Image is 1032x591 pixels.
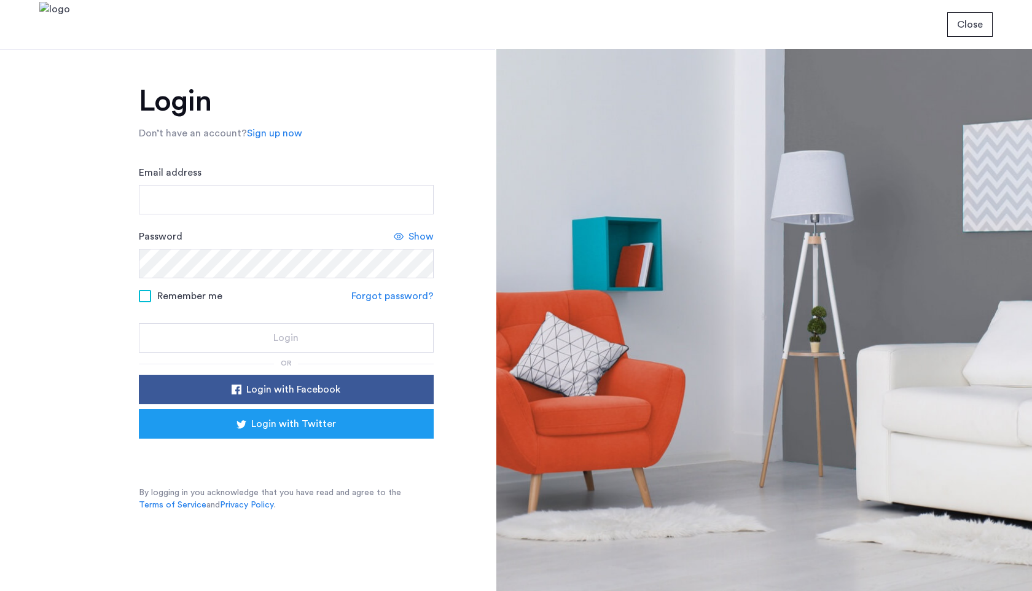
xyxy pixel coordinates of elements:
img: logo [39,2,70,48]
label: Email address [139,165,201,180]
a: Sign up now [247,126,302,141]
span: Remember me [157,289,222,303]
a: Forgot password? [351,289,434,303]
span: Don’t have an account? [139,128,247,138]
p: By logging in you acknowledge that you have read and agree to the and . [139,487,434,511]
span: Login [273,331,299,345]
span: or [281,359,292,367]
button: button [139,409,434,439]
span: Show [408,229,434,244]
a: Privacy Policy [220,499,274,511]
span: Close [957,17,983,32]
label: Password [139,229,182,244]
button: button [947,12,993,37]
button: button [139,375,434,404]
span: Login with Facebook [246,382,340,397]
h1: Login [139,87,434,116]
a: Terms of Service [139,499,206,511]
span: Login with Twitter [251,417,336,431]
button: button [139,323,434,353]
